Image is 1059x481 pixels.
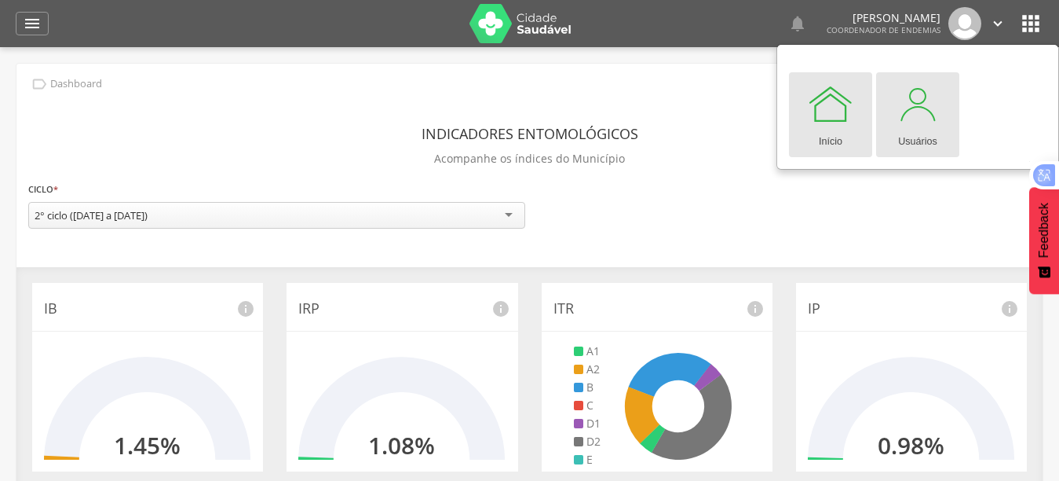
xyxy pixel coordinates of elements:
li: B [574,380,601,395]
i: info [746,299,765,318]
p: IB [44,299,251,319]
p: [PERSON_NAME] [827,13,940,24]
i:  [1018,11,1043,36]
i: info [1000,299,1019,318]
h2: 0.98% [878,432,944,458]
li: A2 [574,362,601,377]
span: Feedback [1037,203,1051,258]
a:  [16,12,49,35]
a:  [788,7,807,40]
h2: 1.08% [368,432,435,458]
li: E [574,452,601,468]
i:  [23,14,42,33]
li: D2 [574,434,601,450]
a: Usuários [876,72,959,157]
a:  [989,7,1006,40]
div: 2° ciclo ([DATE] a [DATE]) [35,208,148,222]
span: Coordenador de Endemias [827,24,940,35]
li: A1 [574,343,601,359]
p: Dashboard [50,78,102,90]
button: Feedback - Mostrar pesquisa [1029,187,1059,294]
i: info [491,299,510,318]
li: C [574,398,601,413]
i:  [788,14,807,33]
i: info [236,299,255,318]
i:  [989,15,1006,32]
li: D1 [574,416,601,431]
header: Indicadores Entomológicos [422,119,638,148]
i:  [31,75,48,93]
p: IP [808,299,1015,319]
p: ITR [553,299,761,319]
h2: 1.45% [114,432,181,458]
label: Ciclo [28,181,58,198]
p: IRP [298,299,506,319]
p: Acompanhe os índices do Município [434,148,625,170]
